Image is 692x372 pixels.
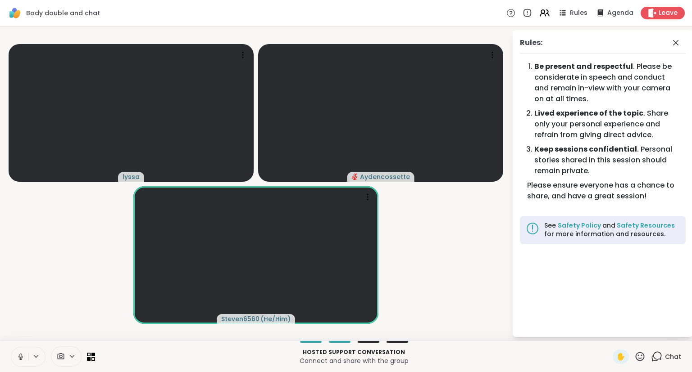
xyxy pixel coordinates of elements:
span: Rules [570,9,587,18]
span: Leave [659,9,678,18]
span: Body double and chat [26,9,100,18]
span: ✋ [616,351,625,362]
span: Aydencossette [360,172,410,181]
span: audio-muted [352,174,358,180]
span: lyssa [123,172,140,181]
span: ( He/Him ) [260,314,291,323]
div: See and for more information and resources. [544,221,680,239]
a: Safety Resources [615,221,675,230]
span: Steven6560 [221,314,259,323]
div: Rules: [520,37,542,48]
span: Agenda [607,9,633,18]
a: Safety Policy [558,221,602,230]
li: . Share only your personal experience and refrain from giving direct advice. [534,108,678,140]
span: Chat [665,352,681,361]
p: Hosted support conversation [100,348,607,356]
b: Be present and respectful [534,61,633,72]
div: Please ensure everyone has a chance to share, and have a great session! [527,180,678,202]
b: Lived experience of the topic [534,108,643,118]
img: ShareWell Logomark [7,5,23,21]
b: Keep sessions confidential [534,144,637,154]
li: . Personal stories shared in this session should remain private. [534,144,678,176]
li: . Please be considerate in speech and conduct and remain in-view with your camera on at all times. [534,61,678,104]
p: Connect and share with the group [100,356,607,365]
